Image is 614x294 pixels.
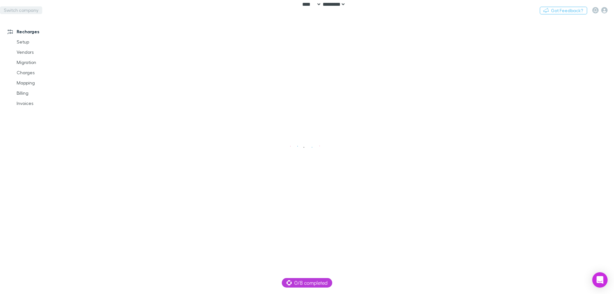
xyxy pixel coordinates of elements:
[10,88,86,98] a: Billing
[10,98,86,108] a: Invoices
[10,78,86,88] a: Mapping
[10,37,86,47] a: Setup
[592,272,608,288] div: Open Intercom Messenger
[10,47,86,57] a: Vendors
[10,57,86,68] a: Migration
[1,27,86,37] a: Recharges
[540,7,587,14] button: Got Feedback?
[10,68,86,78] a: Charges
